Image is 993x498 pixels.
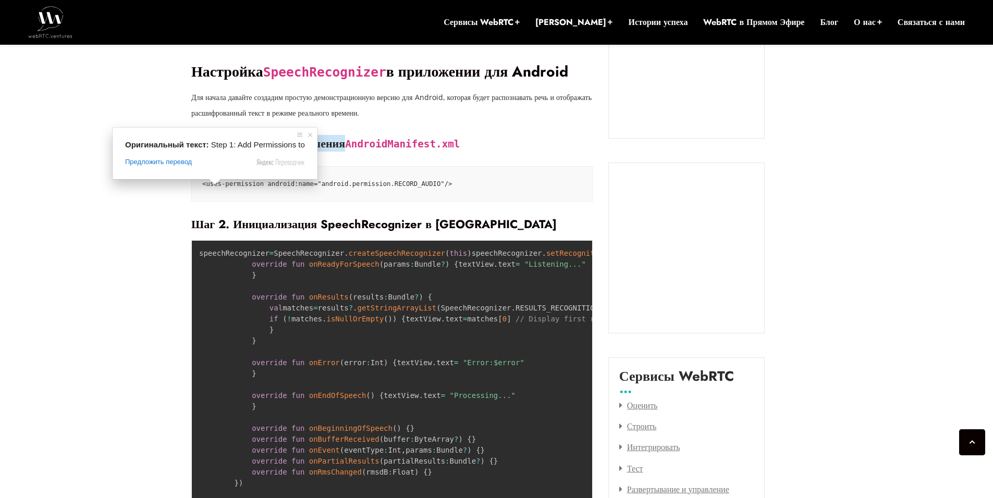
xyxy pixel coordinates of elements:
span: getStringArrayList [358,304,437,312]
span: "Listening..." [524,260,586,268]
ya-tr-span: Блог [820,16,838,28]
span: } [410,424,414,432]
span: $error [494,358,520,367]
span: ( [436,304,440,312]
span: } [234,479,238,487]
a: Блог [820,17,838,28]
span: override [252,446,287,454]
span: ? [349,304,353,312]
a: О нас [854,17,882,28]
span: Предложить перевод [125,157,192,167]
span: if [269,315,278,323]
span: ) [419,293,423,301]
a: Строить [619,420,657,432]
span: ) [458,435,462,443]
span: Step 1: Add Permissions to [211,140,305,149]
span: ( [362,468,366,476]
span: ) [388,315,393,323]
span: ( [384,315,388,323]
span: . [511,304,516,312]
span: ] [507,315,511,323]
span: ? [414,293,419,301]
span: fun [291,457,304,465]
span: } [252,402,256,410]
ya-tr-span: Связаться с нами [898,16,965,28]
span: . [322,315,326,323]
span: { [379,391,384,400]
ya-tr-span: [PERSON_NAME] [535,16,606,28]
span: { [467,435,471,443]
span: { [406,424,410,432]
span: onBufferReceived [309,435,379,443]
ya-tr-span: Сервисы WebRTC [619,366,734,386]
code: <uses-permission android:name="android.permission.RECORD_AUDIO"/> [202,177,582,191]
span: Оригинальный текст: [125,140,209,149]
span: override [252,293,287,301]
span: override [252,457,287,465]
span: onResults [309,293,349,301]
span: = [454,358,458,367]
span: ) [481,457,485,465]
span: "Error: " [463,358,524,367]
a: Связаться с нами [898,17,965,28]
span: = [313,304,317,312]
span: . [494,260,498,268]
span: = [516,260,520,268]
span: = [463,315,467,323]
a: Тест [619,463,643,474]
span: } [269,326,274,334]
span: onRmsChanged [309,468,362,476]
span: override [252,435,287,443]
span: . [344,249,348,257]
span: override [252,468,287,476]
ya-tr-span: Развертывание и управление [627,483,729,495]
span: onBeginningOfSpeech [309,424,393,432]
span: . [353,304,357,312]
span: ( [379,435,384,443]
span: ( [445,249,449,257]
span: [ [498,315,502,323]
ya-tr-span: Сервисы WebRTC [444,16,513,28]
span: onEvent [309,446,340,454]
span: . [419,391,423,400]
span: fun [291,435,304,443]
span: ( [283,315,287,323]
span: fun [291,424,304,432]
span: : [366,358,370,367]
span: = [269,249,274,257]
span: override [252,424,287,432]
ya-tr-span: Строить [627,420,657,432]
ya-tr-span: Шаг 2. Инициализация SpeechRecognizer в [GEOGRAPHIC_DATA] [191,216,557,232]
span: ) [239,479,243,487]
span: ( [366,391,370,400]
span: 0 [502,315,507,323]
span: } [252,337,256,345]
span: ) [467,249,471,257]
span: ( [393,424,397,432]
span: ) [397,424,401,432]
span: this [449,249,467,257]
span: // Display first recognized result [516,315,665,323]
ya-tr-span: Оценить [627,400,658,411]
span: fun [291,358,304,367]
span: } [252,369,256,378]
a: Сервисы WebRTC [444,17,520,28]
span: = [441,391,445,400]
img: WebRTC.предприятия [28,6,72,38]
ya-tr-span: Интегрировать [627,441,680,453]
span: . [432,358,436,367]
span: , [401,446,406,454]
span: ) [467,446,471,454]
ya-tr-span: в приложении для Android [386,61,569,82]
span: { [423,468,427,476]
span: override [252,391,287,400]
span: fun [291,391,304,400]
span: : [432,446,436,454]
span: ) [445,260,449,268]
span: fun [291,468,304,476]
span: } [472,435,476,443]
code: SpeechRecognizer [263,65,386,80]
span: } [494,457,498,465]
code: AndroidManifest.xml [345,138,460,150]
span: : [410,435,414,443]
